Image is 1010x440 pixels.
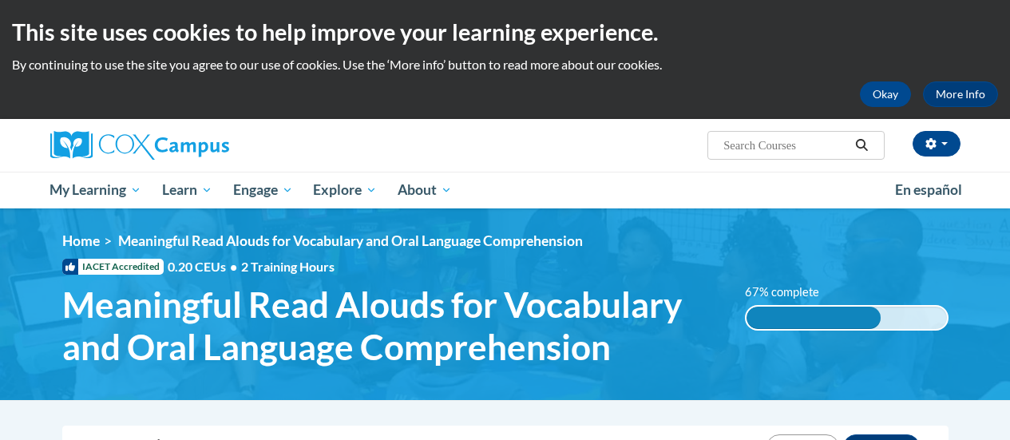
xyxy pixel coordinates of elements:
[223,172,303,208] a: Engage
[895,181,962,198] span: En español
[313,180,377,200] span: Explore
[62,259,164,275] span: IACET Accredited
[50,180,141,200] span: My Learning
[860,81,911,107] button: Okay
[50,131,338,160] a: Cox Campus
[162,180,212,200] span: Learn
[745,283,837,301] label: 67% complete
[62,283,721,368] span: Meaningful Read Alouds for Vocabulary and Oral Language Comprehension
[850,136,873,155] button: Search
[747,307,881,329] div: 67% complete
[722,136,850,155] input: Search Courses
[241,259,335,274] span: 2 Training Hours
[230,259,237,274] span: •
[923,81,998,107] a: More Info
[398,180,452,200] span: About
[118,232,583,249] span: Meaningful Read Alouds for Vocabulary and Oral Language Comprehension
[885,173,972,207] a: En español
[38,172,972,208] div: Main menu
[12,16,998,48] h2: This site uses cookies to help improve your learning experience.
[168,258,241,275] span: 0.20 CEUs
[12,56,998,73] p: By continuing to use the site you agree to our use of cookies. Use the ‘More info’ button to read...
[40,172,152,208] a: My Learning
[50,131,229,160] img: Cox Campus
[152,172,223,208] a: Learn
[62,232,100,249] a: Home
[913,131,960,157] button: Account Settings
[303,172,387,208] a: Explore
[387,172,462,208] a: About
[233,180,293,200] span: Engage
